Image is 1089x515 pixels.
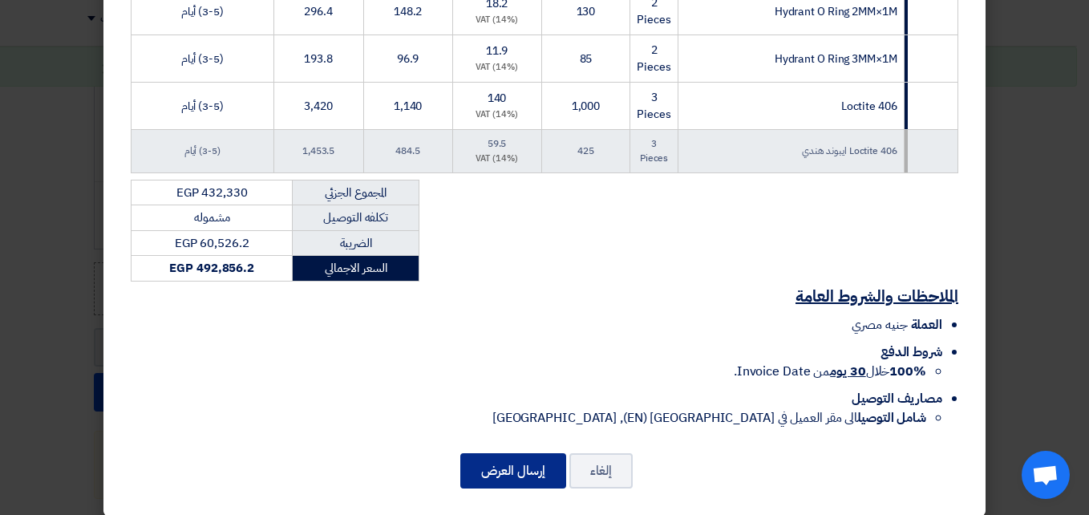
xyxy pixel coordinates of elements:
u: الملاحظات والشروط العامة [795,284,958,308]
div: (14%) VAT [459,61,535,75]
span: 85 [580,51,593,67]
span: 2 Pieces [637,42,670,75]
span: 3 Pieces [640,136,668,165]
button: إرسال العرض [460,453,566,489]
span: جنيه مصري [852,315,907,335]
td: EGP 432,330 [132,180,293,205]
span: (3-5) أيام [184,144,221,158]
td: المجموع الجزئي [293,180,419,205]
span: 1,000 [572,98,601,115]
span: 193.8 [304,51,333,67]
span: EGP 60,526.2 [175,234,249,252]
td: تكلفه التوصيل [293,205,419,231]
u: 30 يوم [830,362,865,381]
span: 425 [577,144,594,158]
strong: 100% [889,362,926,381]
span: 11.9 [486,43,508,59]
span: Loctite 406 [841,98,897,115]
span: مشموله [194,209,229,226]
span: Loctite 406 ايبوند هندي [802,144,897,158]
td: السعر الاجمالي [293,256,419,282]
span: 3,420 [304,98,333,115]
span: 148.2 [394,3,423,20]
span: 1,453.5 [302,144,334,158]
span: شروط الدفع [881,343,942,362]
span: (3-5) أيام [181,51,224,67]
span: 59.5 [488,136,507,151]
span: Hydrant O Ring 2MM×1M [775,3,897,20]
span: العملة [911,315,942,335]
span: Hydrant O Ring 3MM×1M [775,51,897,67]
span: مصاريف التوصيل [852,389,942,408]
span: 130 [577,3,596,20]
span: 484.5 [395,144,420,158]
span: (3-5) أيام [181,98,224,115]
span: 96.9 [397,51,419,67]
div: (14%) VAT [459,108,535,122]
div: (14%) VAT [459,14,535,27]
div: Open chat [1022,451,1070,499]
strong: EGP 492,856.2 [169,259,254,277]
strong: شامل التوصيل [857,408,926,428]
div: (14%) VAT [459,152,535,166]
li: الى مقر العميل في [GEOGRAPHIC_DATA] (EN), [GEOGRAPHIC_DATA] [131,408,926,428]
span: 140 [488,90,507,107]
span: خلال من Invoice Date. [734,362,926,381]
button: إلغاء [569,453,633,489]
span: (3-5) أيام [181,3,224,20]
span: 1,140 [394,98,423,115]
td: الضريبة [293,230,419,256]
span: 296.4 [304,3,333,20]
span: 3 Pieces [637,89,670,123]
